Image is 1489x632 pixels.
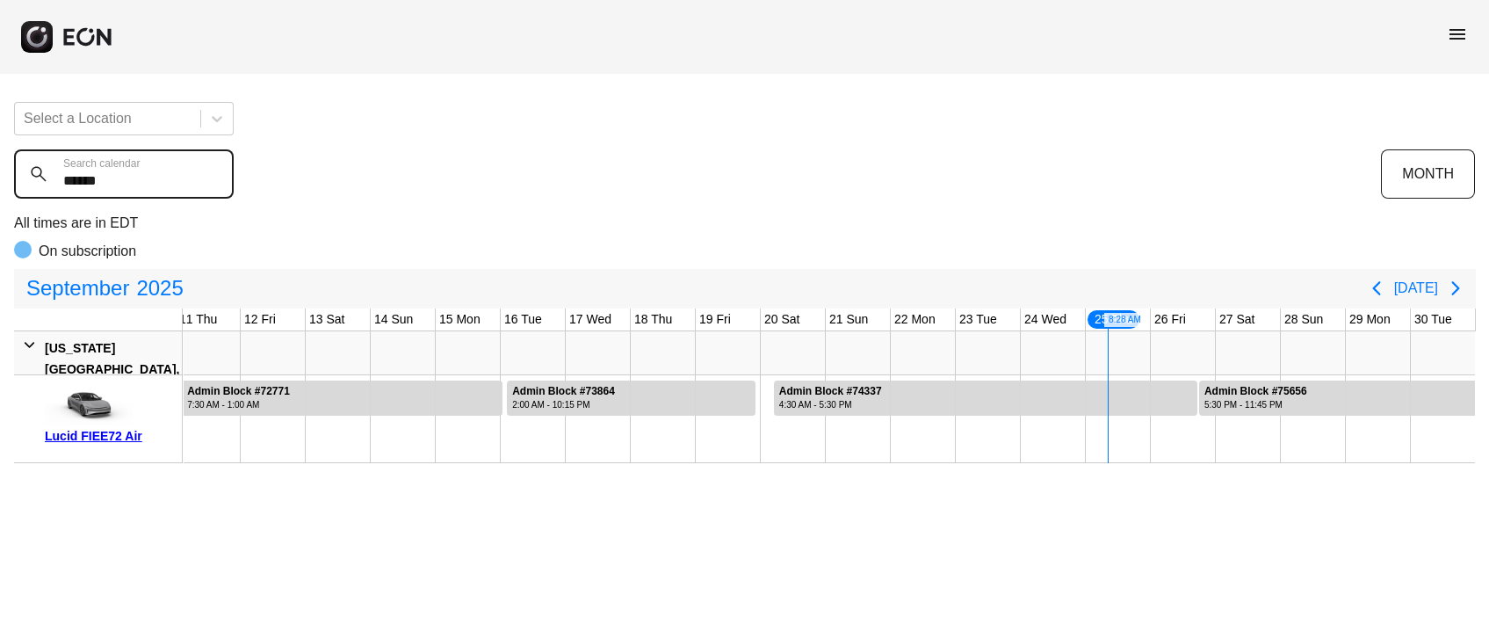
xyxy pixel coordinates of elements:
button: Previous page [1359,271,1394,306]
div: 14 Sun [371,309,416,331]
div: 5:30 PM - 11:45 PM [1204,398,1307,411]
div: 15 Mon [436,309,484,331]
p: All times are in EDT [14,213,1475,234]
button: Next page [1438,271,1473,306]
span: menu [1447,24,1468,45]
button: September2025 [16,271,194,306]
div: Lucid FIEE72 Air [45,425,176,447]
div: Rented for 8 days by Admin Block Current status is rental [1198,375,1476,416]
div: Rented for 7 days by Admin Block Current status is rental [773,375,1198,416]
div: 28 Sun [1281,309,1326,331]
div: 13 Sat [306,309,348,331]
div: 11 Thu [176,309,220,331]
button: [DATE] [1394,272,1438,304]
div: 23 Tue [956,309,1001,331]
div: 24 Wed [1021,309,1070,331]
div: 22 Mon [891,309,939,331]
div: 19 Fri [696,309,734,331]
span: 2025 [133,271,186,306]
div: 7:30 AM - 1:00 AM [187,398,290,411]
p: On subscription [39,241,136,262]
div: Admin Block #72771 [187,385,290,398]
div: 4:30 AM - 5:30 PM [779,398,882,411]
div: Admin Block #74337 [779,385,882,398]
div: 25 Thu [1086,309,1141,331]
div: 16 Tue [501,309,546,331]
div: 12 Fri [241,309,279,331]
div: Admin Block #75656 [1204,385,1307,398]
div: 20 Sat [761,309,803,331]
span: September [23,271,133,306]
div: 29 Mon [1346,309,1394,331]
button: MONTH [1381,149,1475,199]
label: Search calendar [63,156,140,171]
div: 26 Fri [1151,309,1189,331]
img: car [45,381,133,425]
div: Rented for 4 days by Admin Block Current status is rental [506,375,755,416]
div: 2:00 AM - 10:15 PM [512,398,615,411]
div: 27 Sat [1216,309,1258,331]
div: Admin Block #73864 [512,385,615,398]
div: 30 Tue [1411,309,1456,331]
div: 21 Sun [826,309,871,331]
div: [US_STATE][GEOGRAPHIC_DATA], [GEOGRAPHIC_DATA] [45,338,179,401]
div: 17 Wed [566,309,615,331]
div: 18 Thu [631,309,676,331]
